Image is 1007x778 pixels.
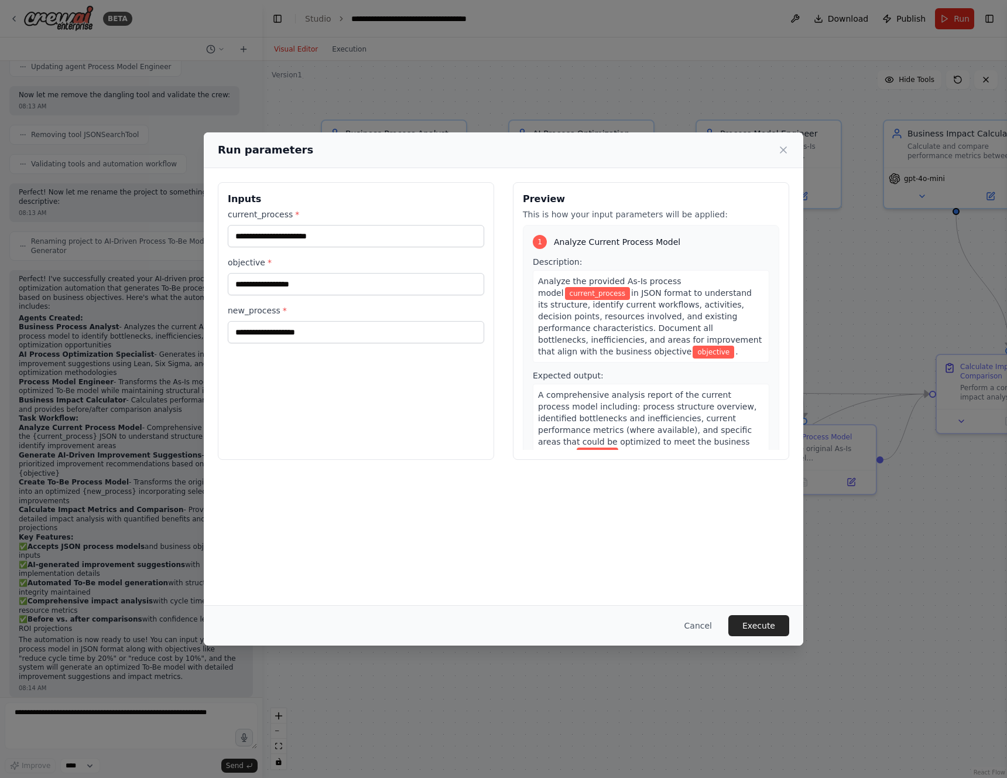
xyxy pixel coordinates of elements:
[538,288,762,356] span: in JSON format to understand its structure, identify current workflows, activities, decision poin...
[565,287,630,300] span: Variable: current_process
[554,236,680,248] span: Analyze Current Process Model
[533,257,582,267] span: Description:
[228,209,484,220] label: current_process
[735,347,738,356] span: .
[533,371,604,380] span: Expected output:
[577,448,618,460] span: Variable: objective
[228,192,484,206] h3: Inputs
[538,277,681,298] span: Analyze the provided As-Is process model
[228,305,484,316] label: new_process
[523,209,779,220] p: This is how your input parameters will be applied:
[218,142,313,158] h2: Run parameters
[228,257,484,268] label: objective
[538,390,756,458] span: A comprehensive analysis report of the current process model including: process structure overvie...
[693,346,734,359] span: Variable: objective
[523,192,779,206] h3: Preview
[728,615,789,636] button: Execute
[538,449,754,482] span: . The analysis should be detailed and structured to support subsequent optimization activities.
[533,235,547,249] div: 1
[675,615,721,636] button: Cancel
